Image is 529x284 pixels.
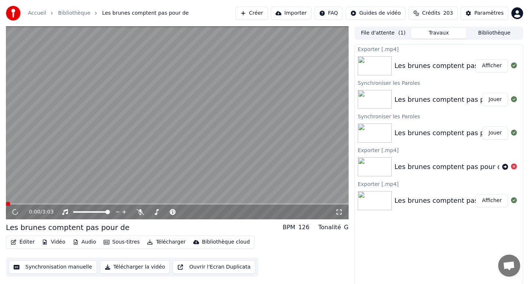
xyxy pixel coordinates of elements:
[355,78,523,87] div: Synchroniser les Paroles
[395,195,506,206] div: Les brunes comptent pas pour de
[355,44,523,53] div: Exporter [.mp4]
[39,237,68,247] button: Vidéo
[28,10,189,17] nav: breadcrumb
[271,7,312,20] button: Importer
[29,208,47,216] div: /
[8,237,37,247] button: Éditer
[482,126,508,140] button: Jouer
[411,28,467,39] button: Travaux
[467,28,522,39] button: Bibliothèque
[29,208,40,216] span: 0:00
[476,194,508,207] button: Afficher
[283,223,295,232] div: BPM
[474,10,504,17] div: Paramètres
[202,238,250,246] div: Bibliothèque cloud
[395,128,506,138] div: Les brunes comptent pas pour de
[318,223,341,232] div: Tonalité
[346,7,406,20] button: Guides de vidéo
[144,237,188,247] button: Télécharger
[58,10,90,17] a: Bibliothèque
[476,59,508,72] button: Afficher
[498,255,520,277] div: Ouvrir le chat
[395,94,506,105] div: Les brunes comptent pas pour de
[235,7,268,20] button: Créer
[461,7,508,20] button: Paramètres
[398,29,406,37] span: ( 1 )
[102,10,189,17] span: Les brunes comptent pas pour de
[314,7,343,20] button: FAQ
[9,260,97,274] button: Synchronisation manuelle
[101,237,143,247] button: Sous-titres
[6,6,21,21] img: youka
[100,260,170,274] button: Télécharger la vidéo
[355,145,523,154] div: Exporter [.mp4]
[355,179,523,188] div: Exporter [.mp4]
[70,237,99,247] button: Audio
[422,10,440,17] span: Crédits
[6,222,130,233] div: Les brunes comptent pas pour de
[344,223,348,232] div: G
[395,61,506,71] div: Les brunes comptent pas pour de
[298,223,310,232] div: 126
[356,28,411,39] button: File d'attente
[42,208,54,216] span: 3:03
[409,7,458,20] button: Crédits203
[28,10,46,17] a: Accueil
[482,93,508,106] button: Jouer
[355,112,523,121] div: Synchroniser les Paroles
[173,260,255,274] button: Ouvrir l'Ecran Duplicata
[443,10,453,17] span: 203
[395,162,506,172] div: Les brunes comptent pas pour de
